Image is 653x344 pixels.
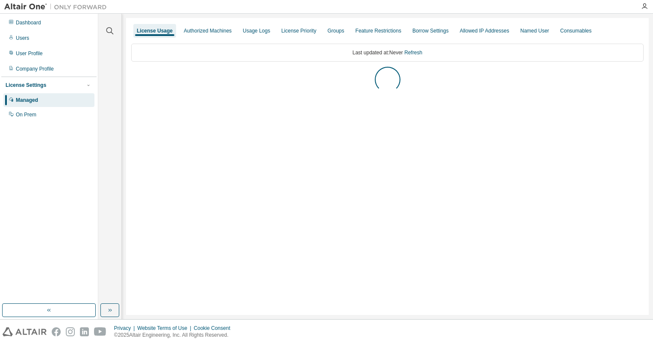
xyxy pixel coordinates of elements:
[131,44,644,62] div: Last updated at: Never
[356,27,401,34] div: Feature Restrictions
[460,27,509,34] div: Allowed IP Addresses
[137,325,194,332] div: Website Terms of Use
[80,327,89,336] img: linkedin.svg
[194,325,235,332] div: Cookie Consent
[404,50,422,56] a: Refresh
[16,35,29,42] div: Users
[184,27,232,34] div: Authorized Machines
[16,111,36,118] div: On Prem
[114,332,235,339] p: © 2025 Altair Engineering, Inc. All Rights Reserved.
[16,65,54,72] div: Company Profile
[6,82,46,89] div: License Settings
[16,97,38,104] div: Managed
[327,27,344,34] div: Groups
[94,327,106,336] img: youtube.svg
[16,19,41,26] div: Dashboard
[243,27,270,34] div: Usage Logs
[281,27,316,34] div: License Priority
[137,27,173,34] div: License Usage
[16,50,43,57] div: User Profile
[412,27,449,34] div: Borrow Settings
[114,325,137,332] div: Privacy
[4,3,111,11] img: Altair One
[560,27,591,34] div: Consumables
[66,327,75,336] img: instagram.svg
[52,327,61,336] img: facebook.svg
[3,327,47,336] img: altair_logo.svg
[520,27,549,34] div: Named User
